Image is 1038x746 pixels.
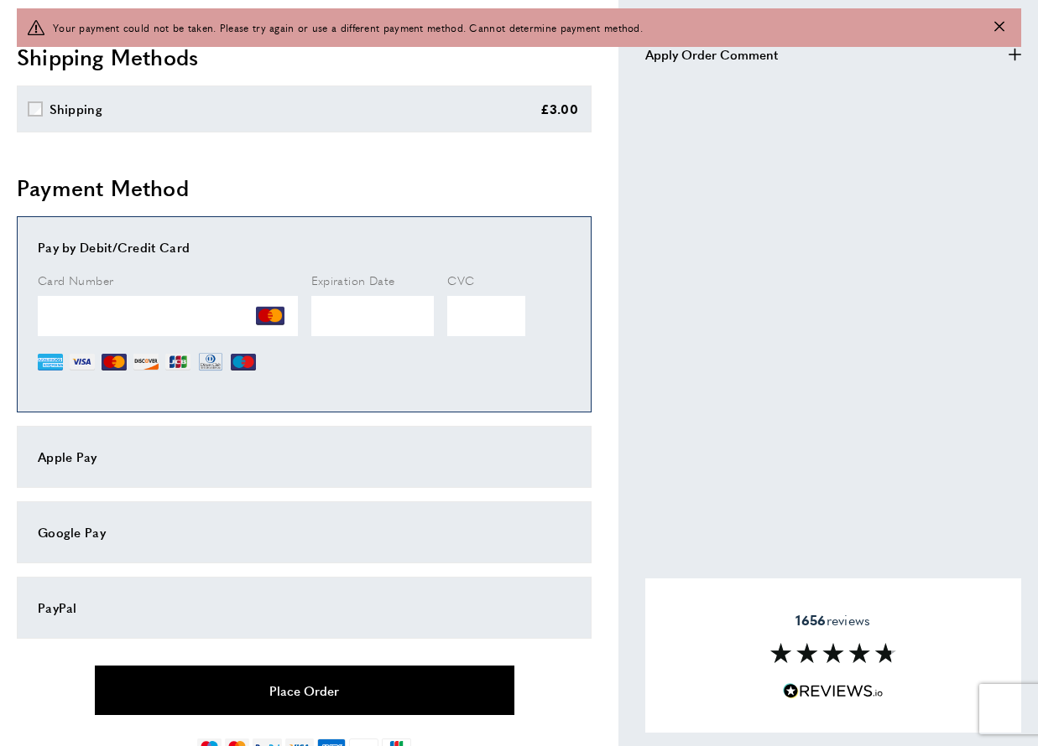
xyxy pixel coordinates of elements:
[540,99,579,119] div: £3.00
[645,8,768,28] span: Apply Discount Code
[38,296,298,336] iframe: Secure Credit Card Frame - Credit Card Number
[645,44,778,65] span: Apply Order Comment
[38,598,571,618] div: PayPal
[70,350,95,375] img: VI.png
[38,237,571,257] div: Pay by Debit/Credit Card
[17,173,592,203] h2: Payment Method
[795,610,826,629] strong: 1656
[165,350,190,375] img: JCB.png
[447,296,525,336] iframe: Secure Credit Card Frame - CVV
[17,42,592,72] h2: Shipping Methods
[133,350,159,375] img: DI.png
[53,19,643,35] span: Your payment could not be taken. Please try again or use a different payment method. Cannot deter...
[38,447,571,467] div: Apple Pay
[256,302,284,330] img: MC.png
[231,350,256,375] img: MI.png
[102,350,127,375] img: MC.png
[50,99,102,119] div: Shipping
[197,350,224,375] img: DN.png
[994,19,1004,35] button: Close message
[311,296,435,336] iframe: Secure Credit Card Frame - Expiration Date
[95,666,514,715] button: Place Order
[447,272,474,288] span: CVC
[795,612,870,629] span: reviews
[38,522,571,542] div: Google Pay
[311,272,395,288] span: Expiration Date
[38,350,63,375] img: AE.png
[38,272,113,288] span: Card Number
[783,683,884,699] img: Reviews.io 5 stars
[770,643,896,663] img: Reviews section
